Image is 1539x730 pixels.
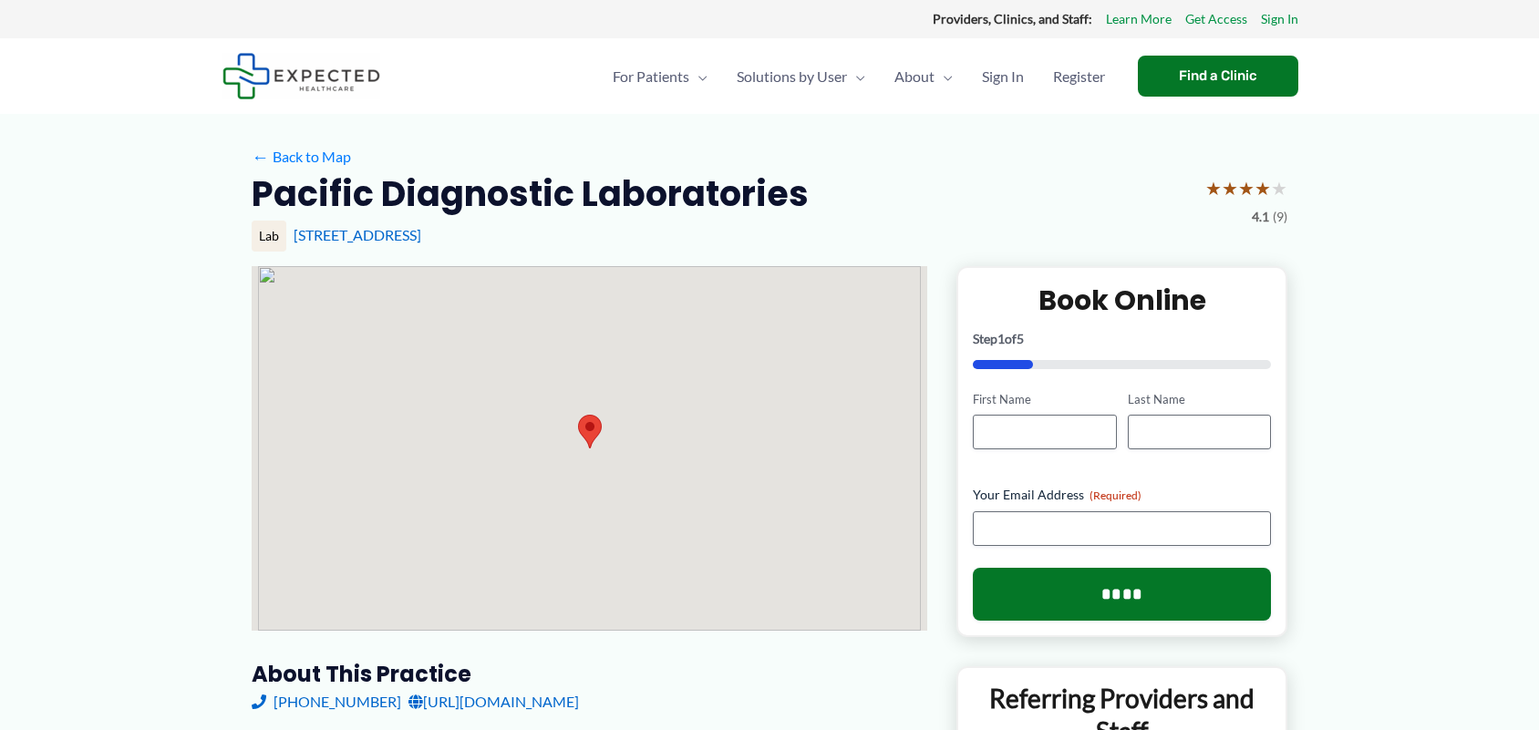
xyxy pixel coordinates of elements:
span: ★ [1238,171,1255,205]
a: AboutMenu Toggle [880,45,967,108]
p: Step of [973,333,1271,345]
span: Sign In [982,45,1024,108]
img: Expected Healthcare Logo - side, dark font, small [222,53,380,99]
span: ← [252,148,269,165]
span: ★ [1205,171,1222,205]
span: 1 [997,331,1005,346]
a: [STREET_ADDRESS] [294,226,421,243]
h3: About this practice [252,660,927,688]
nav: Primary Site Navigation [598,45,1120,108]
label: Last Name [1128,391,1271,408]
h2: Pacific Diagnostic Laboratories [252,171,809,216]
a: [URL][DOMAIN_NAME] [408,688,579,715]
span: 4.1 [1252,205,1269,229]
a: [PHONE_NUMBER] [252,688,401,715]
span: ★ [1271,171,1287,205]
a: Get Access [1185,7,1247,31]
a: Register [1038,45,1120,108]
span: About [894,45,935,108]
span: 5 [1017,331,1024,346]
span: Register [1053,45,1105,108]
a: Solutions by UserMenu Toggle [722,45,880,108]
label: First Name [973,391,1116,408]
span: Menu Toggle [935,45,953,108]
a: Learn More [1106,7,1172,31]
div: Lab [252,221,286,252]
span: (9) [1273,205,1287,229]
span: (Required) [1090,488,1141,502]
span: ★ [1255,171,1271,205]
strong: Providers, Clinics, and Staff: [933,11,1092,26]
span: Menu Toggle [689,45,708,108]
a: Find a Clinic [1138,56,1298,97]
span: Menu Toggle [847,45,865,108]
span: ★ [1222,171,1238,205]
a: Sign In [967,45,1038,108]
a: ←Back to Map [252,143,351,170]
a: For PatientsMenu Toggle [598,45,722,108]
span: Solutions by User [737,45,847,108]
h2: Book Online [973,283,1271,318]
span: For Patients [613,45,689,108]
a: Sign In [1261,7,1298,31]
label: Your Email Address [973,486,1271,504]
